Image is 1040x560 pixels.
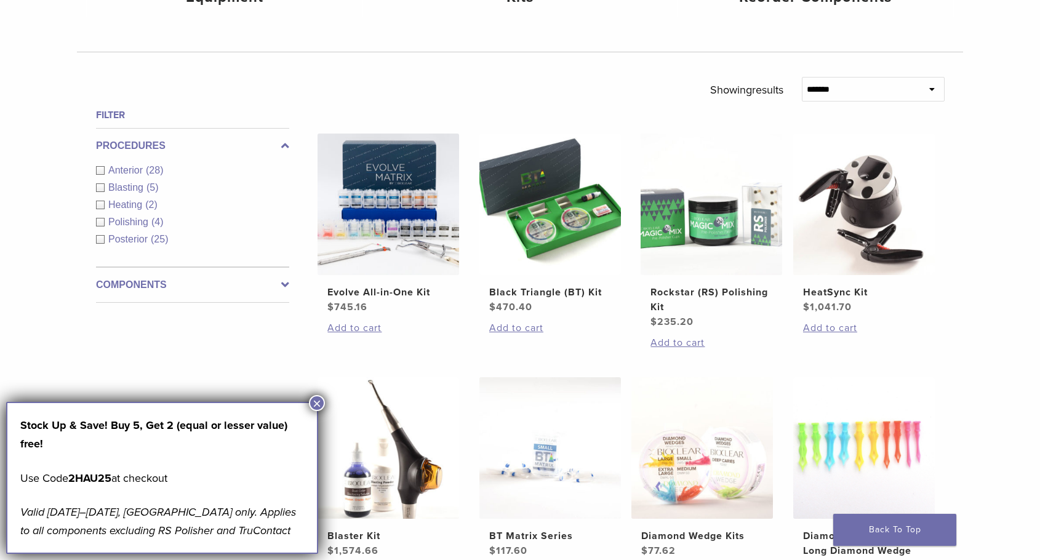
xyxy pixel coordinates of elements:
bdi: 117.60 [489,545,527,557]
img: Diamond Wedge and Long Diamond Wedge [793,377,935,519]
a: Diamond Wedge KitsDiamond Wedge Kits $77.62 [631,377,774,558]
img: HeatSync Kit [793,134,935,275]
label: Procedures [96,138,289,153]
h2: HeatSync Kit [803,285,925,300]
span: Blasting [108,182,146,193]
span: $ [327,545,334,557]
span: (25) [151,234,168,244]
a: Add to cart: “Evolve All-in-One Kit” [327,321,449,335]
p: Showing results [710,77,783,103]
span: (4) [151,217,164,227]
span: $ [489,545,496,557]
h2: BT Matrix Series [489,529,611,543]
span: Anterior [108,165,146,175]
label: Components [96,278,289,292]
span: $ [803,301,810,313]
h2: Blaster Kit [327,529,449,543]
span: $ [641,545,648,557]
img: Blaster Kit [318,377,459,519]
span: Polishing [108,217,151,227]
bdi: 235.20 [650,316,694,328]
a: Back To Top [833,514,956,546]
img: BT Matrix Series [479,377,621,519]
span: $ [650,316,657,328]
span: $ [489,301,496,313]
span: Posterior [108,234,151,244]
em: Valid [DATE]–[DATE], [GEOGRAPHIC_DATA] only. Applies to all components excluding RS Polisher and ... [20,505,296,537]
bdi: 470.40 [489,301,532,313]
bdi: 745.16 [327,301,367,313]
h2: Diamond Wedge and Long Diamond Wedge [803,529,925,558]
span: (2) [145,199,158,210]
h2: Evolve All-in-One Kit [327,285,449,300]
button: Close [309,395,325,411]
a: Black Triangle (BT) KitBlack Triangle (BT) Kit $470.40 [479,134,622,314]
strong: Stock Up & Save! Buy 5, Get 2 (equal or lesser value) free! [20,418,287,450]
bdi: 77.62 [641,545,676,557]
a: Blaster KitBlaster Kit $1,574.66 [317,377,460,558]
span: Heating [108,199,145,210]
h2: Black Triangle (BT) Kit [489,285,611,300]
p: Use Code at checkout [20,469,304,487]
bdi: 1,041.70 [803,301,852,313]
a: Add to cart: “Black Triangle (BT) Kit” [489,321,611,335]
img: Diamond Wedge Kits [631,377,773,519]
img: Black Triangle (BT) Kit [479,134,621,275]
bdi: 1,574.66 [327,545,378,557]
h2: Diamond Wedge Kits [641,529,763,543]
h2: Rockstar (RS) Polishing Kit [650,285,772,314]
a: Evolve All-in-One KitEvolve All-in-One Kit $745.16 [317,134,460,314]
span: $ [327,301,334,313]
img: Rockstar (RS) Polishing Kit [641,134,782,275]
a: HeatSync KitHeatSync Kit $1,041.70 [793,134,936,314]
span: (5) [146,182,159,193]
a: Add to cart: “HeatSync Kit” [803,321,925,335]
strong: 2HAU25 [68,471,111,485]
span: (28) [146,165,163,175]
a: Rockstar (RS) Polishing KitRockstar (RS) Polishing Kit $235.20 [640,134,783,329]
a: BT Matrix SeriesBT Matrix Series $117.60 [479,377,622,558]
img: Evolve All-in-One Kit [318,134,459,275]
a: Add to cart: “Rockstar (RS) Polishing Kit” [650,335,772,350]
h4: Filter [96,108,289,122]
